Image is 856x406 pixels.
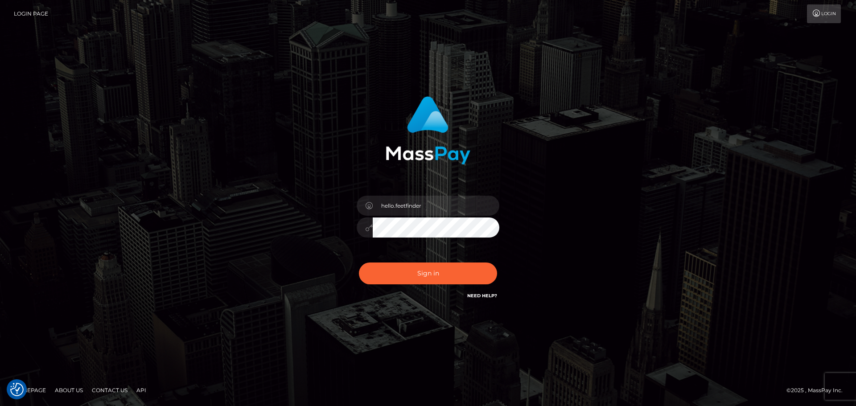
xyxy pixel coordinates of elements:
[467,293,497,299] a: Need Help?
[88,383,131,397] a: Contact Us
[786,385,849,395] div: © 2025 , MassPay Inc.
[10,383,24,396] button: Consent Preferences
[807,4,841,23] a: Login
[386,96,470,164] img: MassPay Login
[359,262,497,284] button: Sign in
[10,383,49,397] a: Homepage
[10,383,24,396] img: Revisit consent button
[14,4,48,23] a: Login Page
[133,383,150,397] a: API
[51,383,86,397] a: About Us
[373,196,499,216] input: Username...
